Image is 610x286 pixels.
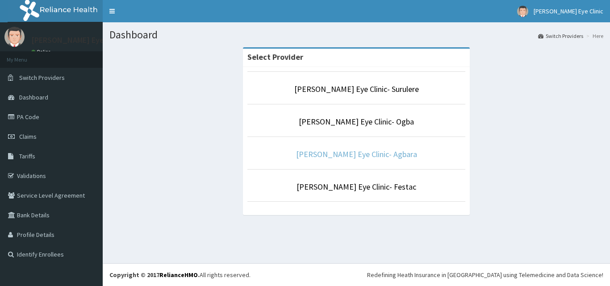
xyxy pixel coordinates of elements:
span: [PERSON_NAME] Eye Clinic [534,7,603,15]
a: [PERSON_NAME] Eye Clinic- Surulere [294,84,419,94]
span: Dashboard [19,93,48,101]
span: Tariffs [19,152,35,160]
span: Switch Providers [19,74,65,82]
p: [PERSON_NAME] Eye Clinic [31,36,125,44]
a: Online [31,49,53,55]
a: [PERSON_NAME] Eye Clinic- Ogba [299,116,414,127]
a: [PERSON_NAME] Eye Clinic- Agbara [296,149,417,159]
a: [PERSON_NAME] Eye Clinic- Festac [297,182,416,192]
img: User Image [4,27,25,47]
div: Redefining Heath Insurance in [GEOGRAPHIC_DATA] using Telemedicine and Data Science! [367,270,603,279]
h1: Dashboard [109,29,603,41]
img: User Image [517,6,528,17]
strong: Select Provider [247,52,303,62]
span: Claims [19,133,37,141]
a: RelianceHMO [159,271,198,279]
li: Here [584,32,603,40]
strong: Copyright © 2017 . [109,271,200,279]
a: Switch Providers [538,32,583,40]
footer: All rights reserved. [103,263,610,286]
